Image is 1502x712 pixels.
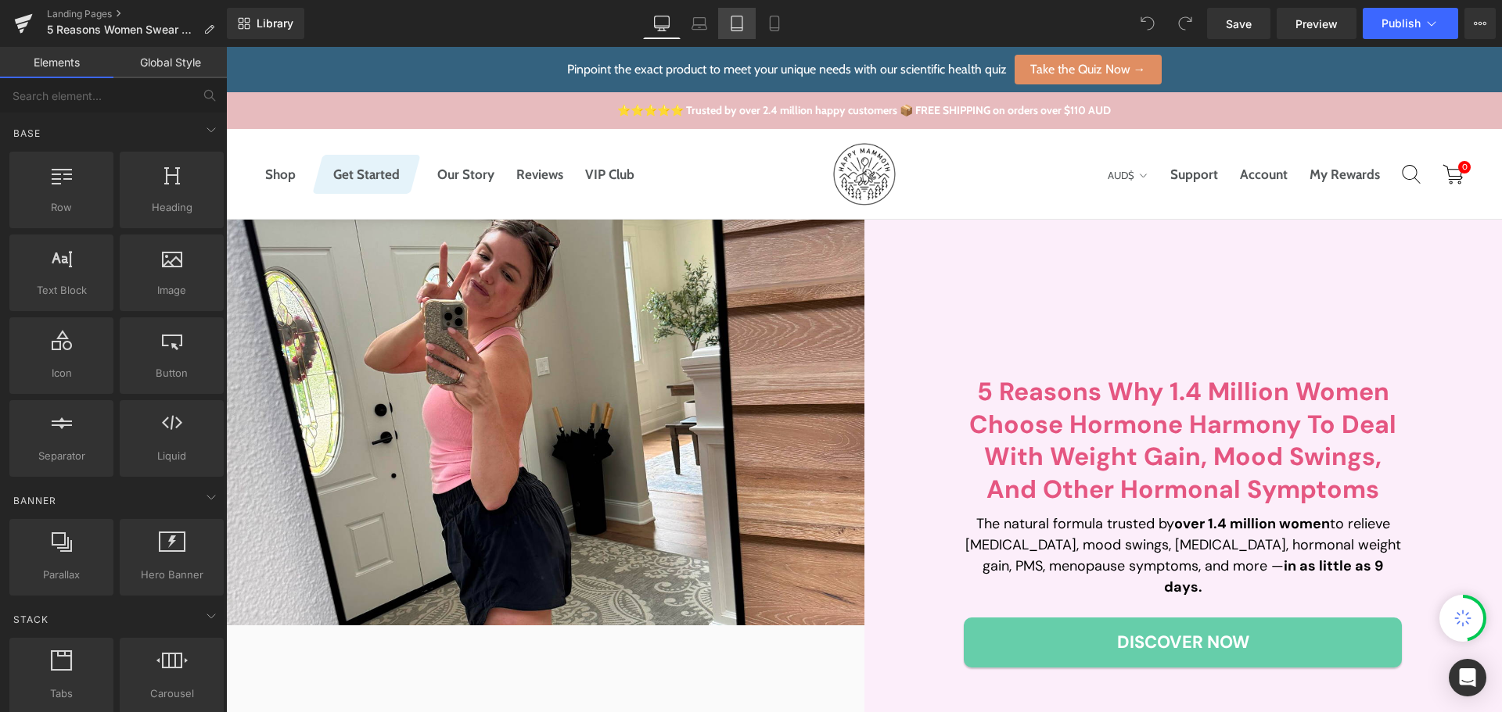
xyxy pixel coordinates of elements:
[257,16,293,30] span: Library
[124,567,219,583] span: Hero Banner
[738,467,1176,551] p: The natural formula trusted by to relieve [MEDICAL_DATA], mood swings, [MEDICAL_DATA], hormonal w...
[47,8,227,20] a: Landing Pages
[1295,16,1338,32] span: Preview
[1382,17,1421,30] span: Publish
[14,199,109,216] span: Row
[113,47,227,78] a: Global Style
[882,119,922,138] button: AUD$
[718,8,756,39] a: Tablet
[391,56,885,70] a: ⭐⭐⭐⭐⭐ Trusted by over 2.4 million happy customers 📦 FREE SHIPPING on orders over $110 AUD
[1216,125,1237,141] a: Open cart
[39,116,408,138] nav: Main navigation
[756,8,793,39] a: Mobile
[743,328,1170,459] b: 5 Reasons Why 1.4 Million Women Choose Hormone Harmony To Deal With Weight Gain, Mood Swings, And...
[1464,8,1496,39] button: More
[14,685,109,702] span: Tabs
[1232,114,1245,127] span: 0
[1277,8,1356,39] a: Preview
[1226,16,1252,32] span: Save
[12,126,42,141] span: Base
[14,365,109,381] span: Icon
[14,567,109,583] span: Parallax
[1132,8,1163,39] button: Undo
[12,493,58,508] span: Banner
[1363,8,1458,39] button: Publish
[1170,8,1201,39] button: Redo
[789,8,936,38] span: Take the Quiz Now →
[290,120,337,135] a: Reviews
[211,120,268,135] a: Our Story
[124,282,219,299] span: Image
[643,8,681,39] a: Desktop
[227,8,304,39] a: New Library
[124,685,219,702] span: Carousel
[107,120,174,135] a: Get Started
[124,448,219,464] span: Liquid
[1014,116,1062,138] a: Account
[39,120,70,135] a: Shop
[124,365,219,381] span: Button
[359,120,408,135] a: VIP Club
[891,581,1023,610] span: Discover Now
[1449,659,1486,696] div: Open Intercom Messenger
[738,571,1176,621] a: Discover Now
[14,448,109,464] span: Separator
[47,23,197,36] span: 5 Reasons Women Swear by Hormone Harmony™
[944,116,992,138] a: Support
[124,199,219,216] span: Heading
[12,612,50,627] span: Stack
[948,467,1104,486] strong: over 1.4 million women
[607,96,670,159] img: HM_Logo_Black_1_2be9e65e-0694-4fb3-a0cb-aeec770aab04.png
[681,8,718,39] a: Laptop
[14,282,109,299] span: Text Block
[1083,116,1154,138] a: My Rewards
